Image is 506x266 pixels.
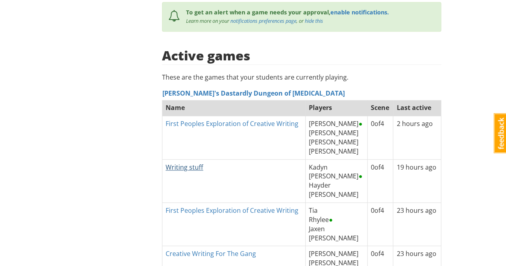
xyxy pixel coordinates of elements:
[186,8,330,16] span: To get an alert when a game needs your approval,
[309,172,362,180] span: [PERSON_NAME]
[309,190,358,199] span: [PERSON_NAME]
[162,100,306,116] th: Name
[306,100,368,116] th: Players
[367,159,393,202] td: 0 of 4
[186,17,323,24] em: Learn more on your , or
[305,17,323,24] a: hide this
[309,234,358,242] span: [PERSON_NAME]
[309,147,358,156] span: [PERSON_NAME]
[166,163,203,172] a: Writing stuff
[166,119,298,128] a: First Peoples Exploration of Creative Writing
[358,119,362,128] span: ●
[367,203,393,246] td: 0 of 4
[162,89,345,98] a: [PERSON_NAME]'s Dastardly Dungeon of [MEDICAL_DATA]
[330,8,389,16] a: enable notifications.
[166,206,298,215] a: First Peoples Exploration of Creative Writing
[393,116,441,159] td: 2 hours ago
[166,249,256,258] a: Creative Writing For The Gang
[309,128,358,137] span: [PERSON_NAME]
[309,163,328,172] span: Kadyn
[393,100,441,116] th: Last active
[358,172,362,180] span: ●
[309,138,358,146] span: [PERSON_NAME]
[393,203,441,246] td: 23 hours ago
[367,100,393,116] th: Scene
[367,116,393,159] td: 0 of 4
[393,159,441,202] td: 19 hours ago
[309,206,318,215] span: Tia
[309,249,358,258] span: [PERSON_NAME]
[162,73,441,82] p: These are the games that your students are currently playing.
[309,224,325,233] span: Jaxen
[162,48,250,62] h2: Active games
[329,215,333,224] span: ●
[309,215,333,224] span: Rhylee
[309,181,331,190] span: Hayder
[230,17,296,24] a: notifications preferences page
[309,119,362,128] span: [PERSON_NAME]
